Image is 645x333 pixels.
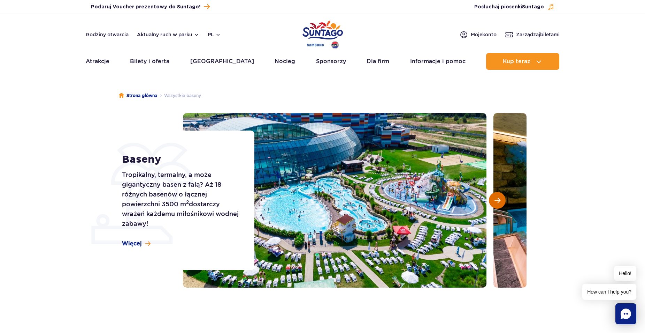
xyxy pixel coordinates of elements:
a: Więcej [122,240,151,247]
span: Moje konto [471,31,497,38]
a: Park of Poland [302,17,343,50]
div: Chat [615,303,636,324]
a: Sponsorzy [316,53,346,70]
span: Zarządzaj biletami [516,31,560,38]
a: Atrakcje [86,53,109,70]
span: How can I help you? [582,284,636,300]
a: Mojekonto [460,30,497,39]
p: Tropikalny, termalny, a może gigantyczny basen z falą? Aż 18 różnych basenów o łącznej powierzchn... [122,170,239,229]
a: [GEOGRAPHIC_DATA] [190,53,254,70]
button: pl [208,31,221,38]
span: Posłuchaj piosenki [474,3,544,10]
span: Hello! [614,266,636,281]
h1: Baseny [122,153,239,166]
button: Posłuchaj piosenkiSuntago [474,3,554,10]
button: Następny slajd [489,192,506,209]
a: Zarządzajbiletami [505,30,560,39]
span: Więcej [122,240,142,247]
span: Podaruj Voucher prezentowy do Suntago! [91,3,200,10]
button: Aktualny ruch w parku [137,32,199,37]
a: Informacje i pomoc [410,53,466,70]
span: Suntago [522,5,544,9]
a: Godziny otwarcia [86,31,129,38]
a: Bilety i oferta [130,53,169,70]
li: Wszystkie baseny [157,92,201,99]
a: Dla firm [367,53,389,70]
a: Nocleg [275,53,295,70]
a: Strona główna [119,92,157,99]
img: Zewnętrzna część Suntago z basenami i zjeżdżalniami, otoczona leżakami i zielenią [183,113,486,288]
sup: 2 [186,199,189,205]
button: Kup teraz [486,53,559,70]
span: Kup teraz [503,58,530,65]
a: Podaruj Voucher prezentowy do Suntago! [91,2,210,12]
